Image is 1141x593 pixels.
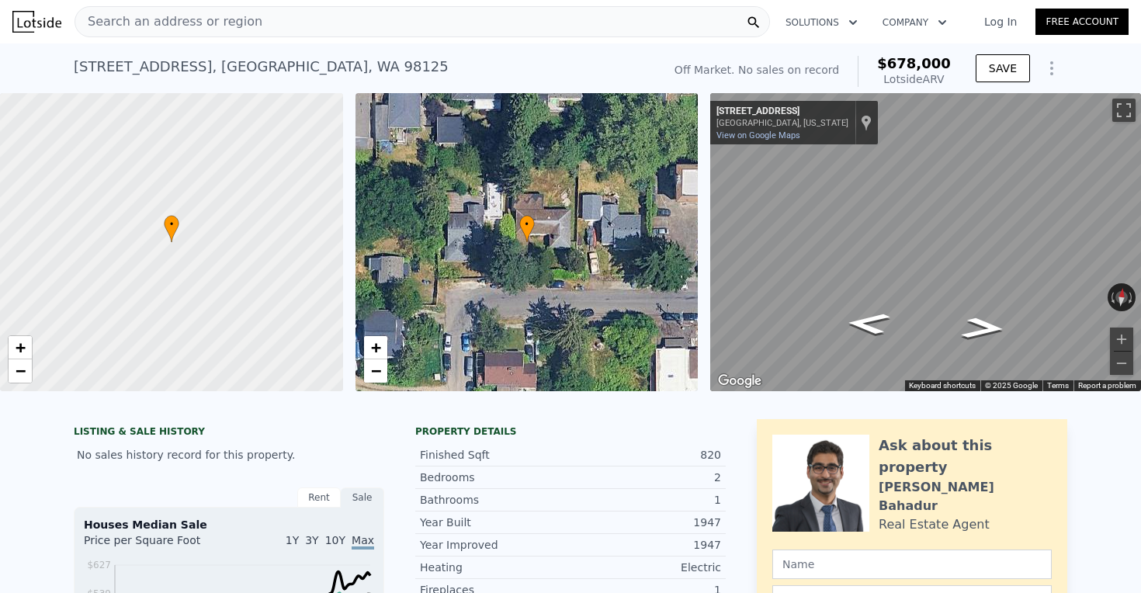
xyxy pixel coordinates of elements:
[297,487,341,508] div: Rent
[1128,283,1136,311] button: Rotate clockwise
[1112,99,1136,122] button: Toggle fullscreen view
[943,312,1025,344] path: Go East, NE 114th St
[716,130,800,140] a: View on Google Maps
[710,93,1141,391] div: Street View
[879,478,1052,515] div: [PERSON_NAME] Bahadur
[370,338,380,357] span: +
[420,515,570,530] div: Year Built
[570,492,721,508] div: 1
[877,55,951,71] span: $678,000
[84,532,229,557] div: Price per Square Foot
[1078,381,1136,390] a: Report a problem
[9,336,32,359] a: Zoom in
[74,56,449,78] div: [STREET_ADDRESS] , [GEOGRAPHIC_DATA] , WA 98125
[352,534,374,550] span: Max
[12,11,61,33] img: Lotside
[415,425,726,438] div: Property details
[909,380,976,391] button: Keyboard shortcuts
[827,307,909,339] path: Go West, NE 114th St
[164,215,179,242] div: •
[305,534,318,546] span: 3Y
[870,9,959,36] button: Company
[9,359,32,383] a: Zoom out
[879,435,1052,478] div: Ask about this property
[570,470,721,485] div: 2
[519,215,535,242] div: •
[985,381,1038,390] span: © 2025 Google
[976,54,1030,82] button: SAVE
[570,560,721,575] div: Electric
[164,217,179,231] span: •
[1036,53,1067,84] button: Show Options
[1108,283,1116,311] button: Rotate counterclockwise
[772,550,1052,579] input: Name
[675,62,839,78] div: Off Market. No sales on record
[1114,283,1129,312] button: Reset the view
[879,515,990,534] div: Real Estate Agent
[519,217,535,231] span: •
[420,447,570,463] div: Finished Sqft
[1110,352,1133,375] button: Zoom out
[420,470,570,485] div: Bedrooms
[364,336,387,359] a: Zoom in
[1035,9,1129,35] a: Free Account
[877,71,951,87] div: Lotside ARV
[1110,328,1133,351] button: Zoom in
[716,118,848,128] div: [GEOGRAPHIC_DATA], [US_STATE]
[370,361,380,380] span: −
[570,447,721,463] div: 820
[364,359,387,383] a: Zoom out
[966,14,1035,29] a: Log In
[286,534,299,546] span: 1Y
[87,560,111,570] tspan: $627
[74,425,384,441] div: LISTING & SALE HISTORY
[714,371,765,391] a: Open this area in Google Maps (opens a new window)
[716,106,848,118] div: [STREET_ADDRESS]
[84,517,374,532] div: Houses Median Sale
[570,537,721,553] div: 1947
[74,441,384,469] div: No sales history record for this property.
[710,93,1141,391] div: Map
[325,534,345,546] span: 10Y
[1047,381,1069,390] a: Terms (opens in new tab)
[16,338,26,357] span: +
[570,515,721,530] div: 1947
[714,371,765,391] img: Google
[861,114,872,131] a: Show location on map
[773,9,870,36] button: Solutions
[75,12,262,31] span: Search an address or region
[341,487,384,508] div: Sale
[420,492,570,508] div: Bathrooms
[16,361,26,380] span: −
[420,560,570,575] div: Heating
[420,537,570,553] div: Year Improved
